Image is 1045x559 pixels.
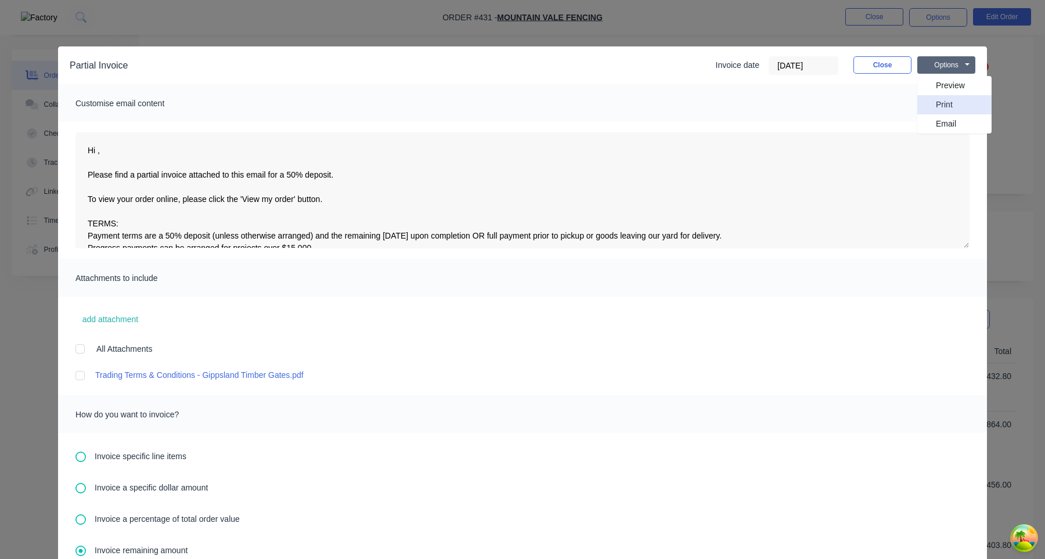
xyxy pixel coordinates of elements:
span: How do you want to invoice? [75,406,203,423]
span: Customise email content [75,95,203,111]
button: Close [853,56,911,74]
textarea: Hi , Please find a partial invoice attached to this email for a 50% deposit. To view your order o... [75,132,970,248]
div: Partial Invoice [70,59,128,73]
span: Invoice a specific dollar amount [95,482,208,494]
span: Invoice specific line items [95,450,186,463]
button: Print [917,95,992,114]
button: Options [917,56,975,74]
span: Invoice a percentage of total order value [95,513,240,525]
a: Trading Terms & Conditions - Gippsland Timber Gates.pdf [95,369,916,381]
span: Invoice remaining amount [95,544,188,557]
span: Invoice date [716,59,760,71]
button: Preview [917,76,992,95]
span: All Attachments [96,343,153,355]
span: Attachments to include [75,270,203,286]
button: add attachment [75,311,145,328]
button: Open Tanstack query devtools [1012,526,1036,550]
button: Email [917,114,992,134]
